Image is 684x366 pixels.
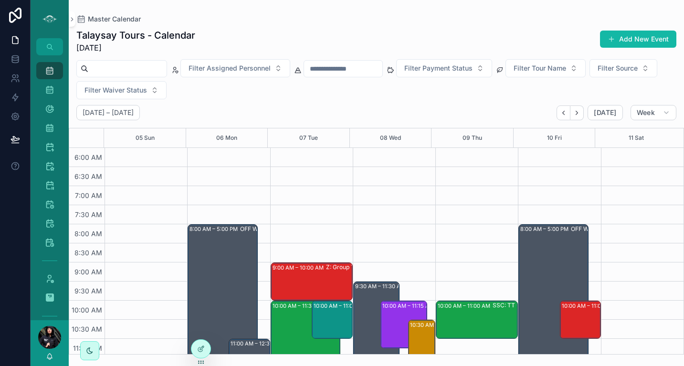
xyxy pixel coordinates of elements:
[273,263,326,272] div: 9:00 AM – 10:00 AM
[382,301,436,311] div: 10:00 AM – 11:15 AM
[136,128,155,147] button: 05 Sun
[231,339,285,348] div: 11:00 AM – 12:30 PM
[240,225,270,233] div: OFF WORK
[180,59,290,77] button: Select Button
[72,268,105,276] span: 9:00 AM
[76,42,195,53] span: [DATE]
[271,263,352,300] div: 9:00 AM – 10:00 AMZ: Group Tours (1) [PERSON_NAME], TW:WTRT-RHAD
[588,105,622,120] button: [DATE]
[560,301,600,338] div: 10:00 AM – 11:00 AM
[314,301,368,311] div: 10:00 AM – 11:00 AM
[189,63,271,73] span: Filter Assigned Personnel
[589,59,657,77] button: Select Button
[520,224,571,234] div: 8:00 AM – 5:00 PM
[72,249,105,257] span: 8:30 AM
[404,63,473,73] span: Filter Payment Status
[380,128,401,147] button: 08 Wed
[72,153,105,161] span: 6:00 AM
[355,282,408,291] div: 9:30 AM – 11:30 AM
[312,301,352,338] div: 10:00 AM – 11:00 AM
[83,108,134,117] h2: [DATE] – [DATE]
[73,191,105,199] span: 7:00 AM
[493,302,572,309] div: SSC: TT - PB Prov Park (2) [PERSON_NAME] & [PERSON_NAME], LTE:LA035972
[73,210,105,219] span: 7:30 AM
[557,105,570,120] button: Back
[396,59,492,77] button: Select Button
[600,31,676,48] button: Add New Event
[354,282,400,357] div: 9:30 AM – 11:30 AM
[216,128,237,147] button: 06 Mon
[594,108,616,117] span: [DATE]
[273,301,327,311] div: 10:00 AM – 11:30 AM
[69,306,105,314] span: 10:00 AM
[562,301,617,311] div: 10:00 AM – 11:00 AM
[410,320,465,330] div: 10:30 AM – 12:30 PM
[69,325,105,333] span: 10:30 AM
[72,172,105,180] span: 6:30 AM
[571,225,601,233] div: OFF WORK
[505,59,586,77] button: Select Button
[299,128,318,147] button: 07 Tue
[629,128,644,147] button: 11 Sat
[31,55,69,320] div: scrollable content
[381,301,427,348] div: 10:00 AM – 11:15 AM
[72,230,105,238] span: 8:00 AM
[271,301,340,357] div: 10:00 AM – 11:30 AMVAN: TT - [PERSON_NAME] (10) [PERSON_NAME], TW:XTTZ-FXTV
[84,85,147,95] span: Filter Waiver Status
[189,224,240,234] div: 8:00 AM – 5:00 PM
[570,105,584,120] button: Next
[514,63,566,73] span: Filter Tour Name
[598,63,638,73] span: Filter Source
[76,14,141,24] a: Master Calendar
[72,287,105,295] span: 9:30 AM
[438,301,493,311] div: 10:00 AM – 11:00 AM
[42,11,57,27] img: App logo
[436,301,517,338] div: 10:00 AM – 11:00 AMSSC: TT - PB Prov Park (2) [PERSON_NAME] & [PERSON_NAME], LTE:LA035972
[71,344,105,352] span: 11:00 AM
[88,14,141,24] span: Master Calendar
[76,29,195,42] h1: Talaysay Tours - Calendar
[463,128,482,147] button: 09 Thu
[637,108,655,117] span: Week
[547,128,562,147] button: 10 Fri
[326,263,405,271] div: Z: Group Tours (1) [PERSON_NAME], TW:WTRT-RHAD
[631,105,676,120] button: Week
[76,81,167,99] button: Select Button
